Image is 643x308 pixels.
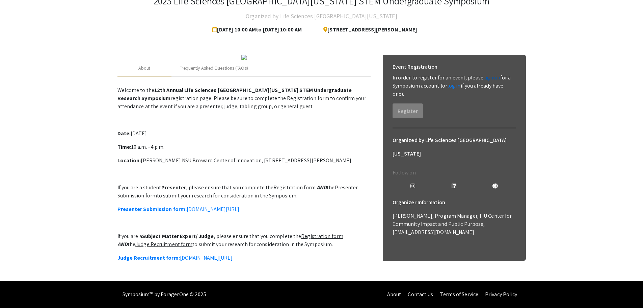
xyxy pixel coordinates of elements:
[117,206,239,213] a: Presenter Submission form:[DOMAIN_NAME][URL]
[135,241,192,248] u: Judge Recruitment form
[117,157,371,165] p: [PERSON_NAME] NSU Broward Center of Innovation, [STREET_ADDRESS][PERSON_NAME]
[483,74,500,81] a: sign up
[212,23,304,37] span: [DATE] 10:00 AM to [DATE] 10:00 AM
[447,82,461,89] a: log in
[387,291,401,298] a: About
[117,254,180,261] strong: Judge Recruitment form:
[117,143,132,150] strong: Time:
[117,254,233,261] a: Judge Recruitment form:[DOMAIN_NAME][URL]
[117,232,371,248] p: If you are a , please ensure that you complete the the to submit your research for consideration ...
[393,134,516,161] h6: Organized by Life Sciences [GEOGRAPHIC_DATA][US_STATE]
[393,212,516,236] p: [PERSON_NAME], Program Manager, FIU Center for Community Impact and Public Purpose, [EMAIL_ADDRES...
[317,184,327,191] em: AND
[393,74,516,98] p: In order to register for an event, please for a Symposium account (or if you already have one).
[408,291,433,298] a: Contact Us
[393,196,516,209] h6: Organizer Information
[318,23,417,37] span: [STREET_ADDRESS][PERSON_NAME]
[117,86,371,111] p: Welcome to the registration page! Please be sure to complete the Registration form to confirm you...
[117,184,358,199] u: Presenter Submission form
[117,129,371,138] p: [DATE]
[117,241,128,248] em: AND
[123,281,207,308] div: Symposium™ by ForagerOne © 2025
[246,9,397,23] h4: Organized by Life Sciences [GEOGRAPHIC_DATA][US_STATE]
[393,103,423,118] button: Register
[142,233,214,240] strong: Subject Matter Expert/ Judge
[301,233,343,240] u: Registration form
[117,143,371,151] p: 10 a.m. - 4 p.m.
[117,184,371,200] p: If you are a student , please ensure that you complete the the to submit your research for consid...
[117,130,131,137] strong: Date:
[241,55,247,60] img: 32153a09-f8cb-4114-bf27-cfb6bc84fc69.png
[117,157,141,164] strong: Location:
[5,278,29,303] iframe: Chat
[161,184,186,191] strong: Presenter
[180,65,248,72] div: Frequently Asked Questions (FAQs)
[117,206,187,213] strong: Presenter Submission form:
[138,65,151,72] div: About
[440,291,478,298] a: Terms of Service
[485,291,517,298] a: Privacy Policy
[393,169,516,177] p: Follow on
[393,60,438,74] h6: Event Registration
[273,184,316,191] u: Registration form
[117,87,352,102] strong: 12th Annual Life Sciences [GEOGRAPHIC_DATA][US_STATE] STEM Undergraduate Research Symposium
